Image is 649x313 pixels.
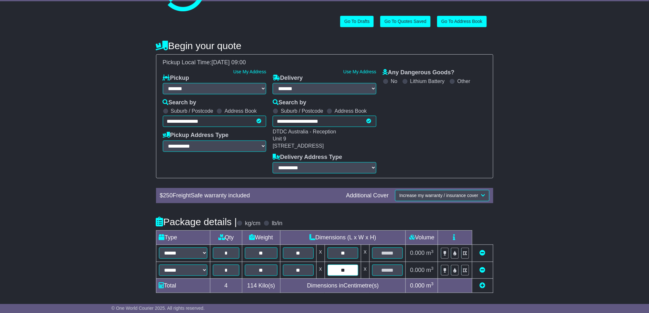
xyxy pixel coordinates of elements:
[171,108,214,114] label: Suburb / Postcode
[431,266,434,271] sup: 3
[480,282,486,289] a: Add new item
[426,282,434,289] span: m
[156,231,210,245] td: Type
[156,40,493,51] h4: Begin your quote
[391,78,397,84] label: No
[273,99,306,106] label: Search by
[410,250,425,256] span: 0.000
[361,245,370,262] td: x
[399,193,478,198] span: Increase my warranty / insurance cover
[343,69,376,74] a: Use My Address
[163,192,173,199] span: 250
[273,143,324,149] span: [STREET_ADDRESS]
[273,154,342,161] label: Delivery Address Type
[395,190,489,201] button: Increase my warranty / insurance cover
[457,78,470,84] label: Other
[160,59,490,66] div: Pickup Local Time:
[340,16,374,27] a: Go To Drafts
[280,278,406,293] td: Dimensions in Centimetre(s)
[361,262,370,278] td: x
[437,16,487,27] a: Go To Address Book
[383,69,455,76] label: Any Dangerous Goods?
[426,250,434,256] span: m
[410,282,425,289] span: 0.000
[210,231,242,245] td: Qty
[335,108,367,114] label: Address Book
[273,129,336,134] span: DTDC Australia - Reception
[480,250,486,256] a: Remove this item
[210,278,242,293] td: 4
[242,231,280,245] td: Weight
[380,16,431,27] a: Go To Quotes Saved
[273,136,286,141] span: Unit 9
[156,278,210,293] td: Total
[343,192,392,199] div: Additional Cover
[480,267,486,273] a: Remove this item
[212,59,246,66] span: [DATE] 09:00
[410,267,425,273] span: 0.000
[273,75,303,82] label: Delivery
[316,262,325,278] td: x
[156,216,237,227] h4: Package details |
[225,108,257,114] label: Address Book
[431,249,434,254] sup: 3
[410,78,445,84] label: Lithium Battery
[426,267,434,273] span: m
[431,281,434,286] sup: 3
[245,220,260,227] label: kg/cm
[233,69,266,74] a: Use My Address
[406,231,438,245] td: Volume
[111,306,205,311] span: © One World Courier 2025. All rights reserved.
[272,220,282,227] label: lb/in
[163,132,229,139] label: Pickup Address Type
[316,245,325,262] td: x
[157,192,343,199] div: $ FreightSafe warranty included
[281,108,323,114] label: Suburb / Postcode
[247,282,257,289] span: 114
[280,231,406,245] td: Dimensions (L x W x H)
[242,278,280,293] td: Kilo(s)
[163,75,189,82] label: Pickup
[163,99,196,106] label: Search by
